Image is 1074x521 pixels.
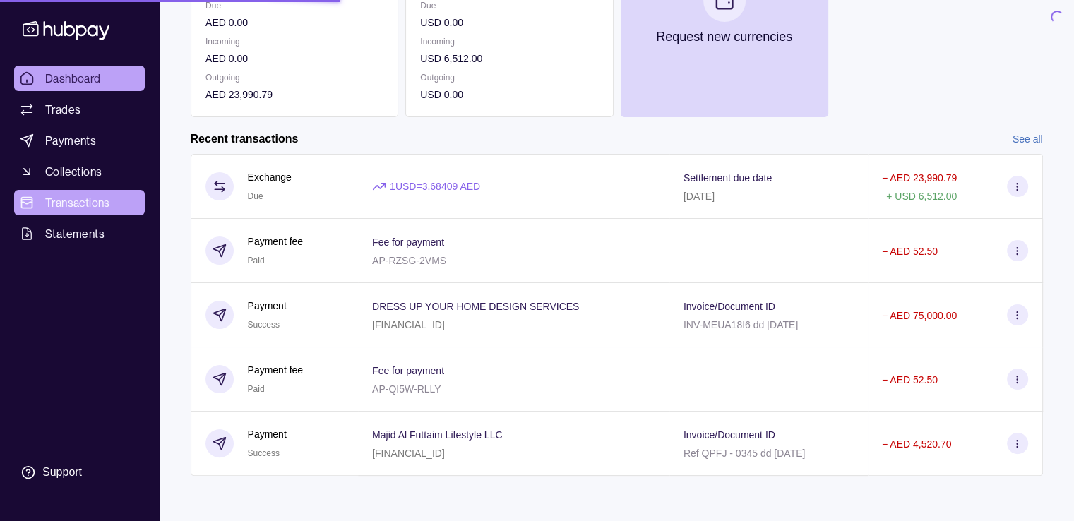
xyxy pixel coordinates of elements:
[372,319,445,330] p: [FINANCIAL_ID]
[45,70,101,87] span: Dashboard
[45,163,102,180] span: Collections
[191,131,299,147] h2: Recent transactions
[882,374,938,385] p: − AED 52.50
[45,132,96,149] span: Payments
[45,194,110,211] span: Transactions
[420,15,598,30] p: USD 0.00
[14,128,145,153] a: Payments
[14,221,145,246] a: Statements
[420,51,598,66] p: USD 6,512.00
[684,172,772,184] p: Settlement due date
[420,70,598,85] p: Outgoing
[248,448,280,458] span: Success
[372,448,445,459] p: [FINANCIAL_ID]
[42,465,82,480] div: Support
[248,426,287,442] p: Payment
[420,87,598,102] p: USD 0.00
[684,448,805,459] p: Ref QPFJ - 0345 dd [DATE]
[205,87,383,102] p: AED 23,990.79
[656,29,792,44] p: Request new currencies
[684,429,775,441] p: Invoice/Document ID
[684,319,798,330] p: INV-MEUA18I6 dd [DATE]
[882,172,957,184] p: − AED 23,990.79
[205,51,383,66] p: AED 0.00
[882,310,957,321] p: − AED 75,000.00
[14,159,145,184] a: Collections
[14,97,145,122] a: Trades
[14,457,145,487] a: Support
[420,34,598,49] p: Incoming
[248,256,265,265] span: Paid
[248,384,265,394] span: Paid
[248,234,304,249] p: Payment fee
[205,70,383,85] p: Outgoing
[1013,131,1043,147] a: See all
[205,15,383,30] p: AED 0.00
[372,236,444,248] p: Fee for payment
[372,255,446,266] p: AP-RZSG-2VMS
[205,34,383,49] p: Incoming
[248,362,304,378] p: Payment fee
[390,179,480,194] p: 1 USD = 3.68409 AED
[684,301,775,312] p: Invoice/Document ID
[248,320,280,330] span: Success
[372,365,444,376] p: Fee for payment
[14,190,145,215] a: Transactions
[684,191,715,202] p: [DATE]
[248,169,292,185] p: Exchange
[248,298,287,313] p: Payment
[45,101,80,118] span: Trades
[882,438,951,450] p: − AED 4,520.70
[372,383,441,395] p: AP-QI5W-RLLY
[882,246,938,257] p: − AED 52.50
[372,301,579,312] p: DRESS UP YOUR HOME DESIGN SERVICES
[248,191,263,201] span: Due
[45,225,105,242] span: Statements
[14,66,145,91] a: Dashboard
[372,429,502,441] p: Majid Al Futtaim Lifestyle LLC
[886,191,957,202] p: + USD 6,512.00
